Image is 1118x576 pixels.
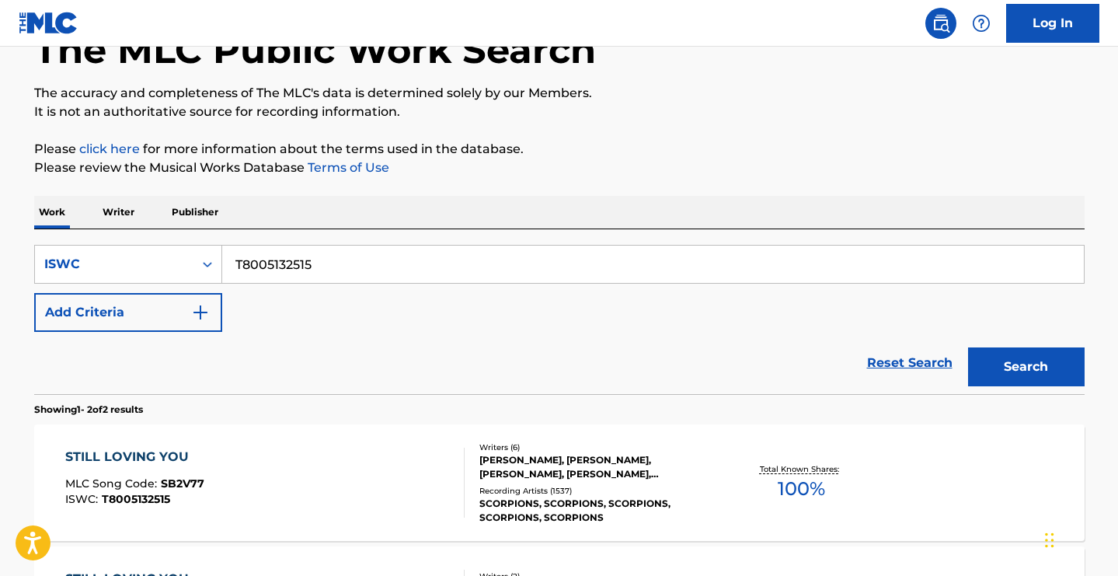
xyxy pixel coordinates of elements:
[760,463,843,475] p: Total Known Shares:
[34,245,1085,394] form: Search Form
[1045,517,1054,564] div: Drag
[1006,4,1099,43] a: Log In
[859,346,960,380] a: Reset Search
[932,14,950,33] img: search
[102,492,170,506] span: T8005132515
[34,293,222,332] button: Add Criteria
[65,448,204,466] div: STILL LOVING YOU
[34,196,70,229] p: Work
[968,347,1085,386] button: Search
[34,403,143,417] p: Showing 1 - 2 of 2 results
[972,14,991,33] img: help
[479,485,714,497] div: Recording Artists ( 1537 )
[34,159,1085,177] p: Please review the Musical Works Database
[65,492,102,506] span: ISWC :
[34,140,1085,159] p: Please for more information about the terms used in the database.
[479,442,714,453] div: Writers ( 6 )
[19,12,78,34] img: MLC Logo
[34,424,1085,541] a: STILL LOVING YOUMLC Song Code:SB2V77ISWC:T8005132515Writers (6)[PERSON_NAME], [PERSON_NAME], [PER...
[1040,501,1118,576] iframe: Chat Widget
[65,477,161,490] span: MLC Song Code :
[44,255,184,274] div: ISWC
[479,497,714,525] div: SCORPIONS, SCORPIONS, SCORPIONS, SCORPIONS, SCORPIONS
[34,26,596,73] h1: The MLC Public Work Search
[479,453,714,481] div: [PERSON_NAME], [PERSON_NAME], [PERSON_NAME], [PERSON_NAME], [PERSON_NAME], [PERSON_NAME]
[34,84,1085,103] p: The accuracy and completeness of The MLC's data is determined solely by our Members.
[98,196,139,229] p: Writer
[925,8,956,39] a: Public Search
[34,103,1085,121] p: It is not an authoritative source for recording information.
[778,475,825,503] span: 100 %
[305,160,389,175] a: Terms of Use
[191,303,210,322] img: 9d2ae6d4665cec9f34b9.svg
[167,196,223,229] p: Publisher
[966,8,997,39] div: Help
[79,141,140,156] a: click here
[161,477,204,490] span: SB2V77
